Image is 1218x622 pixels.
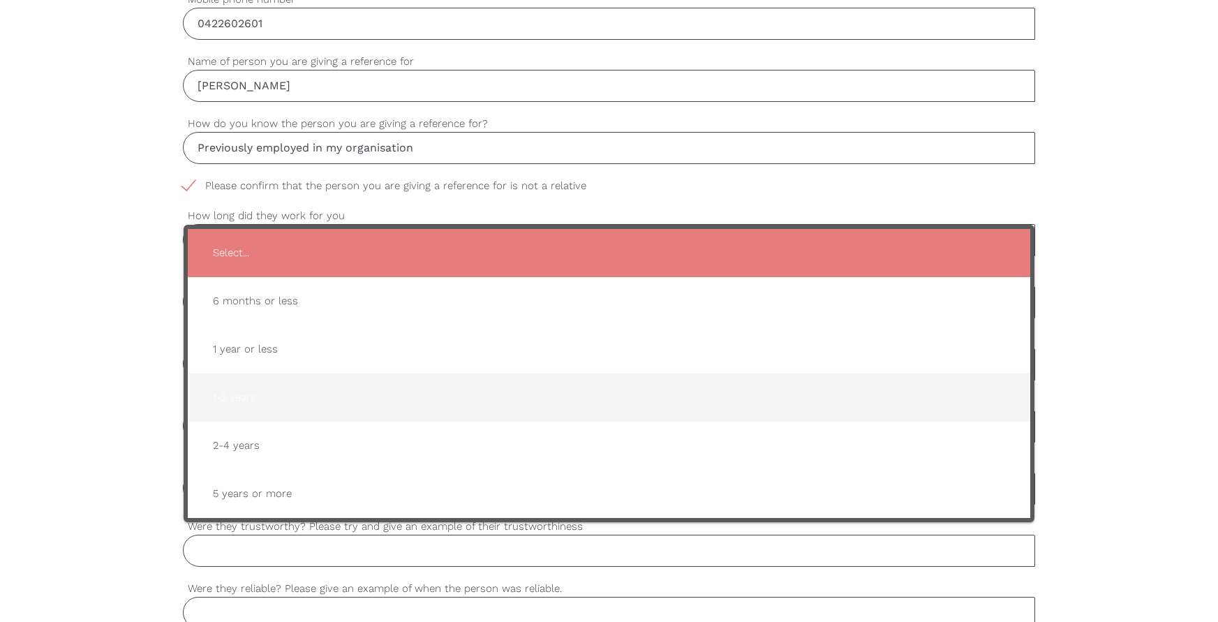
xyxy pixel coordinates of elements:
label: What were their strengths? [183,394,1036,410]
label: What was the name of the organisation you both worked for? [183,270,1036,286]
span: 1-2 years [202,380,1017,415]
label: Name of person you are giving a reference for [183,54,1036,70]
label: Were they reliable? Please give an example of when the person was reliable. [183,581,1036,597]
label: What areas can they improve upon? [183,457,1036,473]
label: What tasks did the person have to perform in this role? [183,332,1036,348]
label: How long did they work for you [183,208,1036,224]
label: How do you know the person you are giving a reference for? [183,116,1036,132]
label: Were they trustworthy? Please try and give an example of their trustworthiness [183,519,1036,535]
span: Please confirm that the person you are giving a reference for is not a relative [183,178,613,194]
span: Select... [202,236,1017,270]
span: 2-4 years [202,429,1017,463]
span: 6 months or less [202,284,1017,318]
span: 1 year or less [202,332,1017,366]
span: 5 years or more [202,477,1017,511]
